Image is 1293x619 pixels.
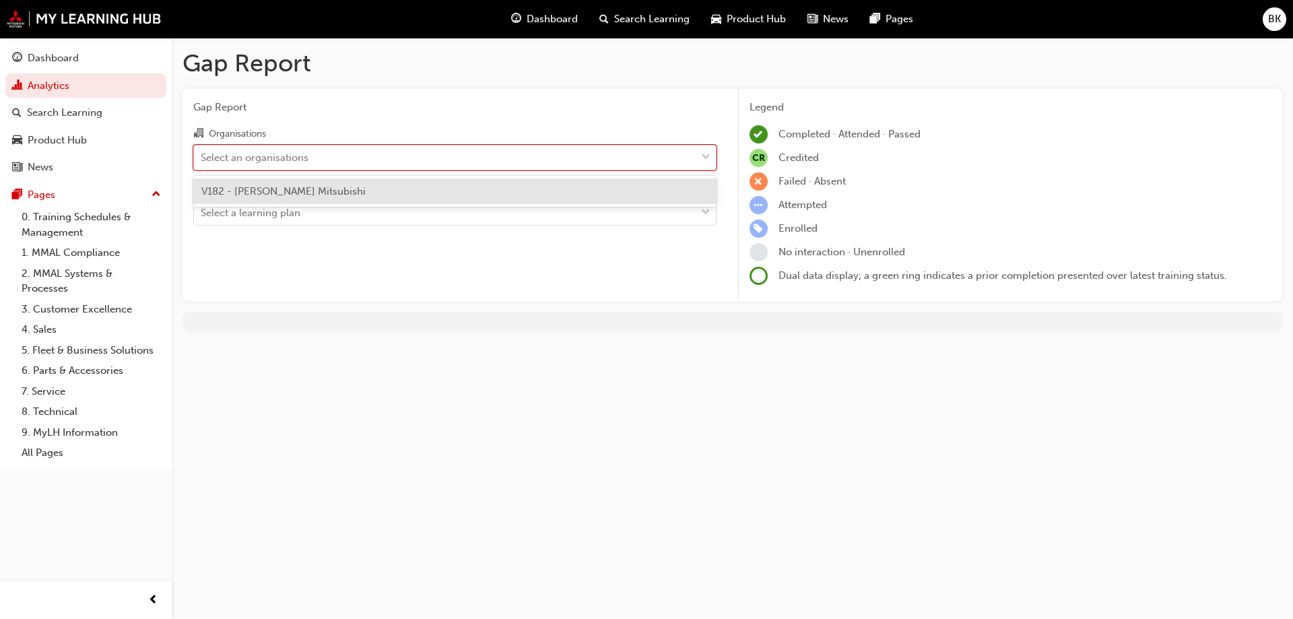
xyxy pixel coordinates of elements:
[12,162,22,174] span: news-icon
[778,222,818,234] span: Enrolled
[778,152,819,164] span: Credited
[778,269,1227,282] span: Dual data display; a green ring indicates a prior completion presented over latest training status.
[16,299,166,320] a: 3. Customer Excellence
[28,187,55,203] div: Pages
[183,48,1282,78] h1: Gap Report
[614,11,690,27] span: Search Learning
[5,100,166,125] a: Search Learning
[16,360,166,381] a: 6. Parts & Accessories
[5,43,166,183] button: DashboardAnalyticsSearch LearningProduct HubNews
[750,100,1272,115] div: Legend
[1263,7,1286,31] button: BK
[778,175,846,187] span: Failed · Absent
[152,186,161,203] span: up-icon
[12,80,22,92] span: chart-icon
[750,220,768,238] span: learningRecordVerb_ENROLL-icon
[16,422,166,443] a: 9. MyLH Information
[12,189,22,201] span: pages-icon
[750,149,768,167] span: null-icon
[701,204,710,222] span: down-icon
[778,199,827,211] span: Attempted
[5,46,166,71] a: Dashboard
[27,105,102,121] div: Search Learning
[589,5,700,33] a: search-iconSearch Learning
[12,53,22,65] span: guage-icon
[797,5,859,33] a: news-iconNews
[5,128,166,153] a: Product Hub
[1268,11,1281,27] span: BK
[28,51,79,66] div: Dashboard
[870,11,880,28] span: pages-icon
[778,128,921,140] span: Completed · Attended · Passed
[750,125,768,143] span: learningRecordVerb_COMPLETE-icon
[807,11,818,28] span: news-icon
[5,73,166,98] a: Analytics
[5,155,166,180] a: News
[823,11,849,27] span: News
[711,11,721,28] span: car-icon
[193,100,717,115] span: Gap Report
[511,11,521,28] span: guage-icon
[209,127,266,141] div: Organisations
[16,242,166,263] a: 1. MMAL Compliance
[750,172,768,191] span: learningRecordVerb_FAIL-icon
[886,11,913,27] span: Pages
[16,443,166,463] a: All Pages
[16,319,166,340] a: 4. Sales
[701,149,710,166] span: down-icon
[750,196,768,214] span: learningRecordVerb_ATTEMPT-icon
[16,340,166,361] a: 5. Fleet & Business Solutions
[859,5,924,33] a: pages-iconPages
[16,263,166,299] a: 2. MMAL Systems & Processes
[750,243,768,261] span: learningRecordVerb_NONE-icon
[5,183,166,207] button: Pages
[28,160,53,175] div: News
[12,135,22,147] span: car-icon
[201,150,308,165] div: Select an organisations
[727,11,786,27] span: Product Hub
[700,5,797,33] a: car-iconProduct Hub
[201,205,300,221] div: Select a learning plan
[7,10,162,28] img: mmal
[193,128,203,140] span: organisation-icon
[12,107,22,119] span: search-icon
[500,5,589,33] a: guage-iconDashboard
[16,401,166,422] a: 8. Technical
[778,246,905,258] span: No interaction · Unenrolled
[148,592,158,609] span: prev-icon
[201,185,366,197] span: V182 - [PERSON_NAME] Mitsubishi
[16,381,166,402] a: 7. Service
[16,207,166,242] a: 0. Training Schedules & Management
[527,11,578,27] span: Dashboard
[599,11,609,28] span: search-icon
[28,133,87,148] div: Product Hub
